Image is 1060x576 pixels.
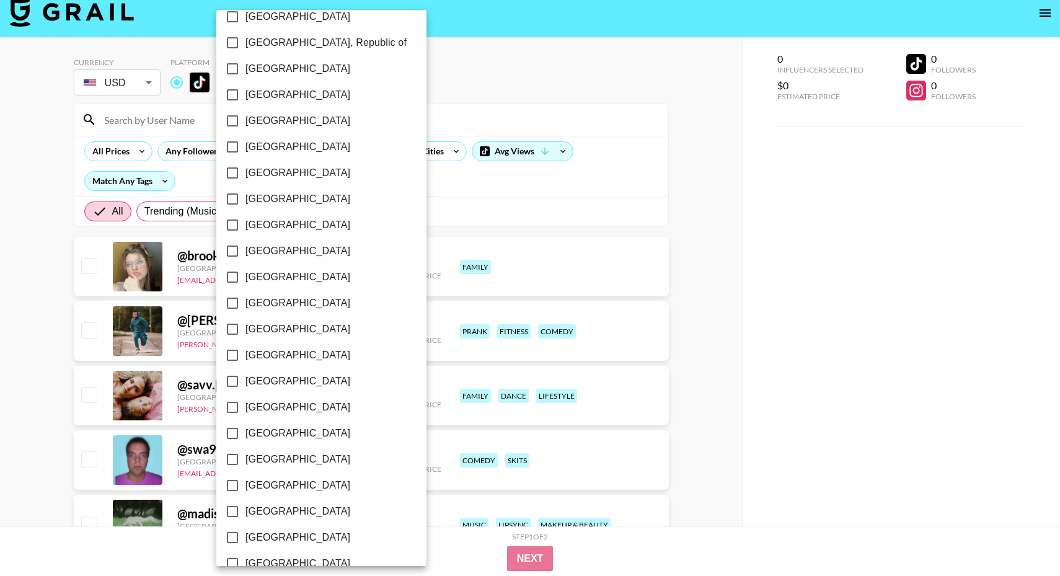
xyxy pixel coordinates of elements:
span: [GEOGRAPHIC_DATA] [245,296,350,311]
span: [GEOGRAPHIC_DATA] [245,218,350,233]
span: [GEOGRAPHIC_DATA] [245,270,350,285]
span: [GEOGRAPHIC_DATA] [245,426,350,441]
span: [GEOGRAPHIC_DATA] [245,61,350,76]
span: [GEOGRAPHIC_DATA] [245,9,350,24]
iframe: Drift Widget Chat Controller [998,514,1045,561]
span: [GEOGRAPHIC_DATA] [245,348,350,363]
span: [GEOGRAPHIC_DATA] [245,244,350,259]
span: [GEOGRAPHIC_DATA] [245,504,350,519]
span: [GEOGRAPHIC_DATA] [245,140,350,154]
span: [GEOGRAPHIC_DATA] [245,322,350,337]
span: [GEOGRAPHIC_DATA] [245,192,350,206]
span: [GEOGRAPHIC_DATA] [245,452,350,467]
span: [GEOGRAPHIC_DATA] [245,87,350,102]
span: [GEOGRAPHIC_DATA] [245,166,350,180]
span: [GEOGRAPHIC_DATA], Republic of [245,35,407,50]
span: [GEOGRAPHIC_DATA] [245,556,350,571]
span: [GEOGRAPHIC_DATA] [245,400,350,415]
span: [GEOGRAPHIC_DATA] [245,530,350,545]
span: [GEOGRAPHIC_DATA] [245,374,350,389]
span: [GEOGRAPHIC_DATA] [245,478,350,493]
span: [GEOGRAPHIC_DATA] [245,113,350,128]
